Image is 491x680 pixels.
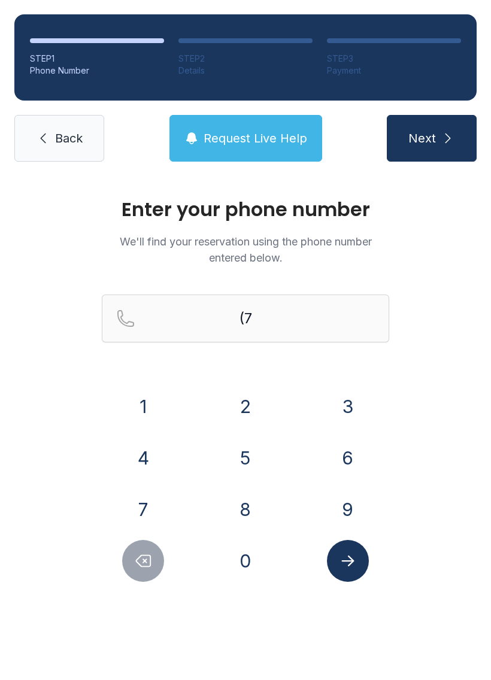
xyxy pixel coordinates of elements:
[102,295,389,342] input: Reservation phone number
[225,488,266,530] button: 8
[122,385,164,427] button: 1
[102,200,389,219] h1: Enter your phone number
[102,233,389,266] p: We'll find your reservation using the phone number entered below.
[178,53,313,65] div: STEP 2
[327,540,369,582] button: Submit lookup form
[327,385,369,427] button: 3
[327,437,369,479] button: 6
[122,540,164,582] button: Delete number
[327,65,461,77] div: Payment
[122,488,164,530] button: 7
[204,130,307,147] span: Request Live Help
[30,53,164,65] div: STEP 1
[327,488,369,530] button: 9
[178,65,313,77] div: Details
[225,437,266,479] button: 5
[55,130,83,147] span: Back
[122,437,164,479] button: 4
[327,53,461,65] div: STEP 3
[225,540,266,582] button: 0
[30,65,164,77] div: Phone Number
[408,130,436,147] span: Next
[225,385,266,427] button: 2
